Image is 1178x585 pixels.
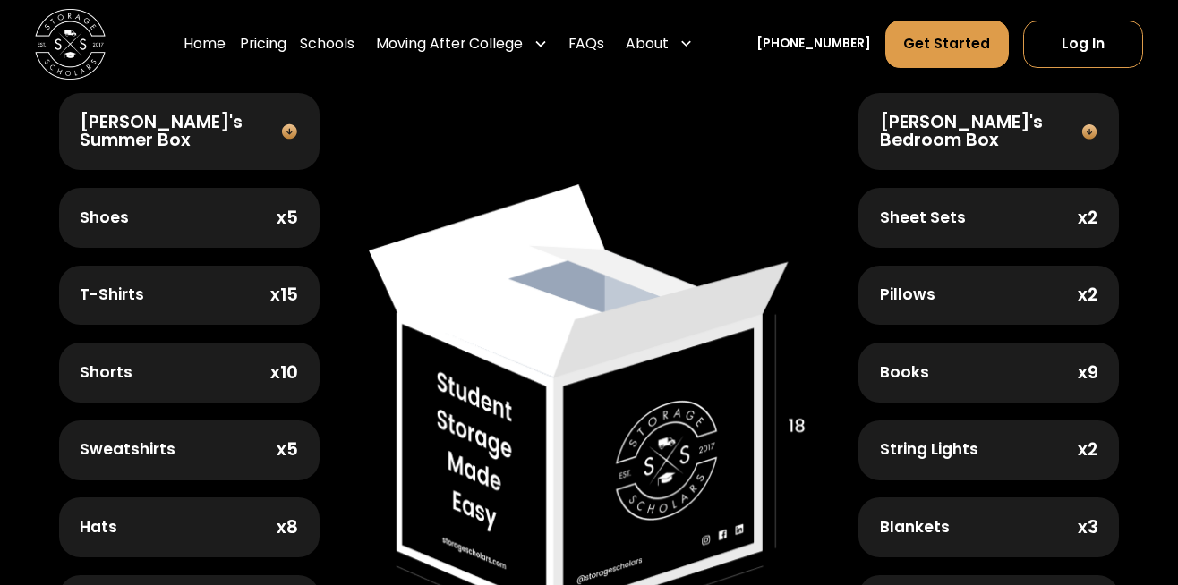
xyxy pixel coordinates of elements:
div: Sheet Sets [880,210,966,225]
a: Get Started [885,21,1009,68]
a: FAQs [568,20,604,69]
div: Sweatshirts [80,442,175,457]
div: x2 [1078,441,1098,459]
a: Home [184,20,226,69]
div: [PERSON_NAME]'s Summer Box [80,114,280,148]
div: About [619,20,700,69]
div: x9 [1078,364,1098,382]
a: Log In [1023,21,1143,68]
div: Shoes [80,210,129,225]
div: x3 [1078,519,1098,537]
div: Moving After College [376,33,523,55]
a: home [35,9,106,80]
div: Hats [80,520,117,535]
div: x5 [277,441,298,459]
div: Blankets [880,520,950,535]
a: Pricing [240,20,286,69]
div: x5 [277,209,298,227]
div: [PERSON_NAME]'s Bedroom Box [880,114,1080,148]
div: String Lights [880,442,978,457]
div: Pillows [880,287,935,302]
div: x10 [270,364,298,382]
div: x15 [270,286,298,304]
div: Moving After College [369,20,554,69]
div: x2 [1078,209,1098,227]
div: x8 [277,519,298,537]
a: Schools [300,20,354,69]
img: Storage Scholars main logo [35,9,106,80]
div: Books [880,365,929,380]
div: x2 [1078,286,1098,304]
a: [PHONE_NUMBER] [756,35,871,54]
div: Shorts [80,365,132,380]
div: About [626,33,669,55]
div: T-Shirts [80,287,144,302]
